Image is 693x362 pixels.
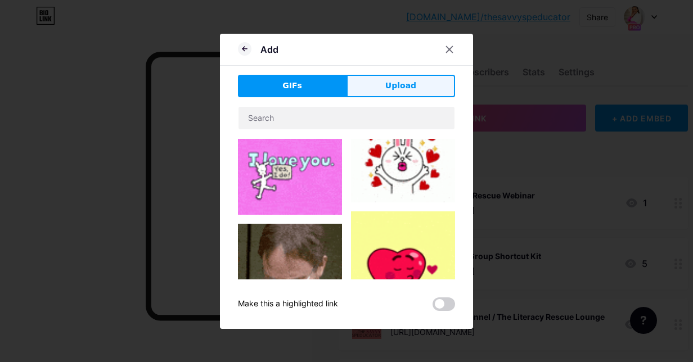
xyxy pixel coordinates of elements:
img: Gihpy [238,113,342,215]
span: GIFs [282,80,302,92]
button: GIFs [238,75,346,97]
div: Add [260,43,278,56]
input: Search [238,107,454,129]
img: Gihpy [351,211,455,315]
button: Upload [346,75,455,97]
img: Gihpy [351,113,455,202]
span: Upload [385,80,416,92]
img: Gihpy [238,224,342,311]
div: Make this a highlighted link [238,297,338,311]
